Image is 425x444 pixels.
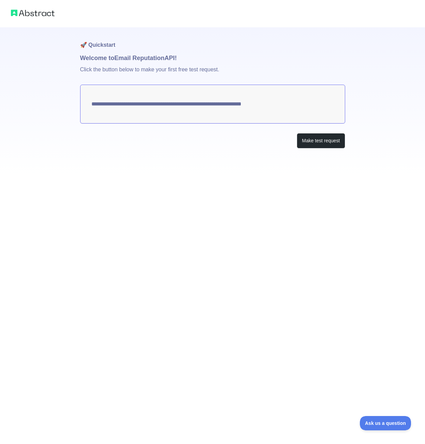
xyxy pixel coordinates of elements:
iframe: Toggle Customer Support [360,416,411,430]
img: Abstract logo [11,8,55,18]
h1: Welcome to Email Reputation API! [80,53,345,63]
h1: 🚀 Quickstart [80,27,345,53]
button: Make test request [297,133,345,148]
p: Click the button below to make your first free test request. [80,63,345,85]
